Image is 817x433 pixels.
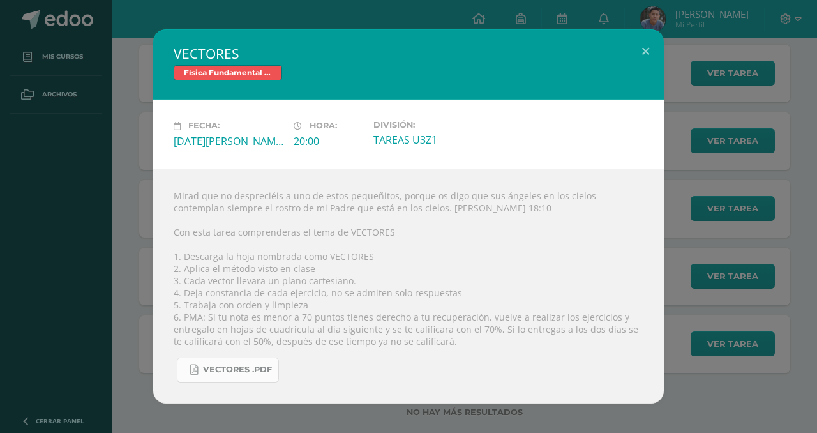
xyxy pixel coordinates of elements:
button: Close (Esc) [627,29,664,73]
div: [DATE][PERSON_NAME] [174,134,283,148]
div: 20:00 [294,134,363,148]
div: TAREAS U3Z1 [373,133,483,147]
div: Mirad que no despreciéis a uno de estos pequeñitos, porque os digo que sus ángeles en los cielos ... [153,169,664,404]
a: VECTORES .pdf [177,358,279,383]
label: División: [373,120,483,130]
span: Fecha: [188,121,220,131]
span: Hora: [310,121,337,131]
span: VECTORES .pdf [203,365,272,375]
h2: VECTORES [174,45,643,63]
span: Física Fundamental Bas II [174,65,282,80]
